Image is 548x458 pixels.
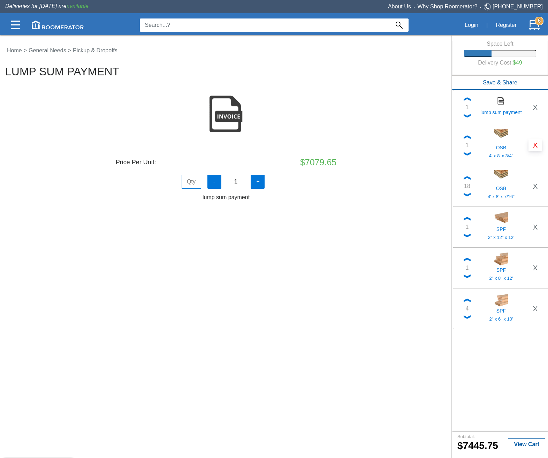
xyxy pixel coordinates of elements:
span: • [411,6,418,9]
h5: OSB [479,143,523,150]
img: Up_Chevron.png [464,176,471,180]
img: Down_Chevron.png [464,193,471,196]
h5: SPF [479,266,523,273]
button: X [528,102,542,113]
button: X [528,262,542,273]
span: • [477,6,484,9]
div: Price Per Unit: [116,158,263,167]
img: Down_Chevron.png [464,152,471,156]
span: Deliveries for [DATE] are [5,3,89,9]
img: 11200263_sm.jpg [494,252,508,266]
a: [PHONE_NUMBER] [493,3,543,9]
h5: lump sum payment [479,108,523,115]
strong: 1 [234,178,237,186]
div: $7079.65 [263,156,336,169]
a: lump sum payment [474,94,528,121]
label: > [24,46,27,55]
span: available [67,3,89,9]
h5: 4' x 8' x 3/4" [479,153,523,159]
button: Register [492,18,520,32]
button: - [207,175,221,189]
div: | [482,17,492,33]
img: Down_Chevron.png [464,114,471,118]
button: Login [461,18,482,32]
a: SPF2" x 12" x 12' [474,211,528,243]
h5: OSB [479,184,523,191]
h5: SPF [479,225,523,232]
a: General Needs [27,47,68,53]
a: Pickup & Dropoffs [71,47,119,53]
label: $49 [513,60,522,66]
img: 99900016_lg.jpg [191,81,261,150]
img: 99900016_sm.jpg [494,94,508,108]
img: Down_Chevron.png [464,275,471,278]
a: Why Shop Roomerator? [418,3,478,9]
button: X [528,221,542,233]
img: Cart.svg [529,20,540,30]
img: Up_Chevron.png [464,135,471,139]
img: 11200283_sm.jpg [494,211,508,225]
img: Categories.svg [11,21,20,29]
h5: 2" x 8" x 12' [479,276,523,281]
a: OSB4' x 8' x 7/16" [474,170,528,202]
img: Up_Chevron.png [464,258,471,261]
button: X [528,139,542,151]
label: > [68,46,71,55]
h5: 2" x 12" x 12' [479,235,523,240]
div: 1 [466,103,469,112]
div: 1 [466,264,469,272]
div: 1 [466,141,469,150]
a: OSB4' x 8' x 3/4" [474,129,528,162]
a: About Us [388,3,411,9]
h5: 4' x 8' x 7/16" [479,194,523,200]
h2: lump sum payment [5,66,447,78]
h6: lump sum payment [5,194,447,201]
img: 31200105_sm.jpg [494,170,508,184]
div: 1 [466,223,469,231]
h6: Space Left [464,41,536,47]
img: Up_Chevron.png [464,217,471,220]
img: 31200107_sm.jpg [494,129,508,143]
a: Home [5,47,24,53]
strong: 6 [535,17,543,25]
button: X [528,180,542,192]
img: Down_Chevron.png [464,234,471,237]
img: Telephone.svg [484,2,493,11]
img: Up_Chevron.png [464,97,471,101]
div: 18 [464,182,470,190]
button: + [251,175,265,189]
a: SPF2" x 8" x 12' [474,252,528,284]
img: Search_Icon.svg [396,22,403,29]
input: Search...? [140,18,390,32]
input: Qty [182,175,201,189]
h6: Delivery Cost: [469,57,531,69]
img: roomerator-logo.svg [32,21,84,29]
button: Save & Share [452,76,548,90]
